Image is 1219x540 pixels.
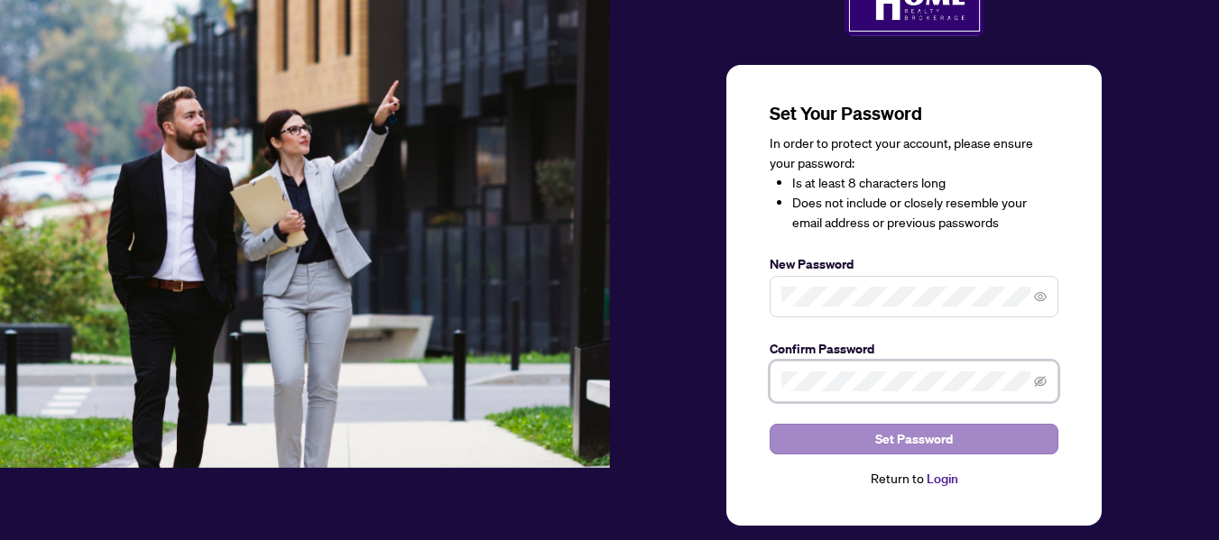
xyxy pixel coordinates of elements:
button: Set Password [770,424,1058,454]
div: In order to protect your account, please ensure your password: [770,133,1058,233]
span: eye-invisible [1034,375,1047,388]
span: Set Password [875,425,953,453]
span: eye [1034,290,1047,303]
a: Login [927,471,958,487]
label: New Password [770,254,1058,274]
li: Does not include or closely resemble your email address or previous passwords [792,193,1058,233]
label: Confirm Password [770,339,1058,359]
div: Return to [770,469,1058,490]
li: Is at least 8 characters long [792,173,1058,193]
h3: Set Your Password [770,101,1058,126]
